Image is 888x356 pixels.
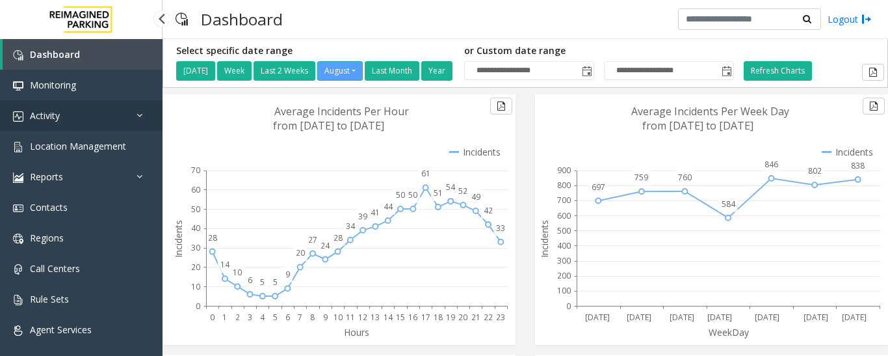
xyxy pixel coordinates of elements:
[13,172,23,183] img: 'icon'
[538,220,551,258] text: Incidents
[557,180,571,191] text: 800
[557,195,571,206] text: 700
[408,189,417,200] text: 50
[863,98,885,115] button: Export to pdf
[371,207,380,218] text: 41
[719,62,733,80] span: Toggle popup
[557,240,571,251] text: 400
[191,223,200,234] text: 40
[235,312,240,323] text: 2
[557,165,571,176] text: 900
[30,201,68,213] span: Contacts
[13,264,23,275] img: 'icon'
[296,247,305,258] text: 20
[434,312,443,323] text: 18
[828,12,872,26] a: Logout
[384,201,393,212] text: 44
[30,140,126,152] span: Location Management
[194,3,289,35] h3: Dashboard
[709,326,750,338] text: WeekDay
[396,189,405,200] text: 50
[421,61,452,81] button: Year
[344,326,369,338] text: Hours
[627,312,651,323] text: [DATE]
[408,312,417,323] text: 16
[196,301,200,312] text: 0
[458,312,467,323] text: 20
[273,277,278,288] text: 5
[446,312,455,323] text: 19
[384,312,393,323] text: 14
[30,109,60,122] span: Activity
[861,12,872,26] img: logout
[764,159,778,170] text: 846
[421,312,430,323] text: 17
[484,312,493,323] text: 22
[274,104,409,118] text: Average Incidents Per Hour
[592,182,605,193] text: 697
[496,223,505,234] text: 33
[172,220,185,258] text: Incidents
[707,312,732,323] text: [DATE]
[30,48,80,61] span: Dashboard
[434,187,443,199] text: 51
[208,232,217,243] text: 28
[298,312,302,323] text: 7
[176,46,454,57] h5: Select specific date range
[317,61,363,81] button: August
[13,111,23,122] img: 'icon'
[285,269,290,280] text: 9
[631,104,789,118] text: Average Incidents Per Week Day
[13,203,23,213] img: 'icon'
[320,240,330,251] text: 24
[642,118,753,133] text: from [DATE] to [DATE]
[176,61,215,81] button: [DATE]
[755,312,779,323] text: [DATE]
[396,312,405,323] text: 15
[490,98,512,115] button: Export to pdf
[471,312,480,323] text: 21
[191,204,200,215] text: 50
[30,79,76,91] span: Monitoring
[365,61,419,81] button: Last Month
[13,295,23,305] img: 'icon'
[30,232,64,244] span: Regions
[557,255,571,266] text: 300
[842,312,867,323] text: [DATE]
[744,61,812,81] button: Refresh Charts
[260,312,265,323] text: 4
[30,323,92,336] span: Agent Services
[579,62,594,80] span: Toggle popup
[191,281,200,292] text: 10
[217,61,252,81] button: Week
[30,262,80,275] span: Call Centers
[233,267,242,278] text: 10
[862,64,884,81] button: Export to pdf
[458,185,467,197] text: 52
[3,39,163,70] a: Dashboard
[333,232,343,243] text: 28
[30,293,69,305] span: Rule Sets
[13,325,23,336] img: 'icon'
[273,118,384,133] text: from [DATE] to [DATE]
[803,312,828,323] text: [DATE]
[176,3,188,35] img: pageIcon
[358,211,367,222] text: 39
[310,312,315,323] text: 8
[557,210,571,221] text: 600
[254,61,315,81] button: Last 2 Weeks
[484,205,493,216] text: 42
[191,262,200,273] text: 20
[30,171,63,183] span: Reports
[670,312,694,323] text: [DATE]
[13,50,23,61] img: 'icon'
[557,270,571,281] text: 200
[308,234,317,245] text: 27
[358,312,367,323] text: 12
[260,277,265,288] text: 5
[557,225,571,236] text: 500
[446,182,456,193] text: 54
[371,312,380,323] text: 13
[210,312,215,323] text: 0
[346,312,355,323] text: 11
